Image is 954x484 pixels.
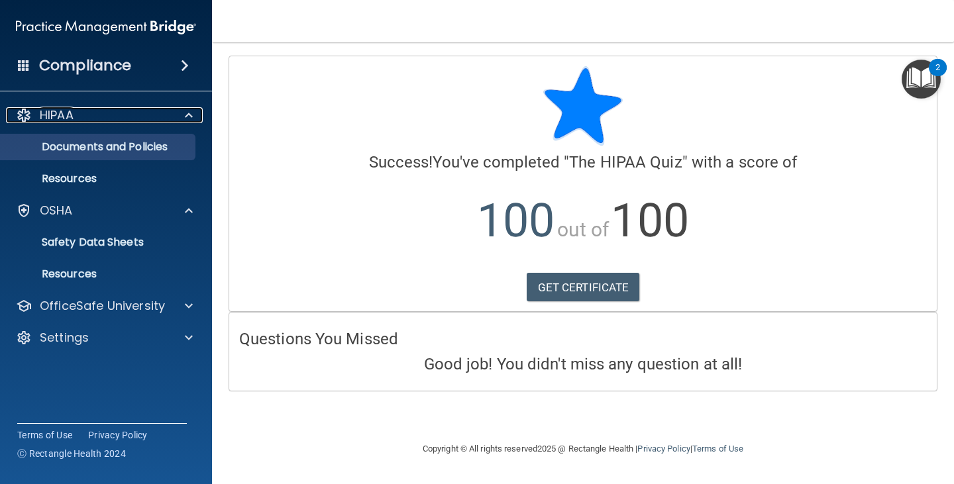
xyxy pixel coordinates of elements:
span: 100 [611,193,688,248]
img: PMB logo [16,14,196,40]
p: Safety Data Sheets [9,236,189,249]
h4: Questions You Missed [239,330,927,348]
h4: You've completed " " with a score of [239,154,927,171]
a: Privacy Policy [637,444,690,454]
p: Resources [9,172,189,185]
p: Settings [40,330,89,346]
a: GET CERTIFICATE [527,273,640,302]
a: Terms of Use [692,444,743,454]
div: 2 [935,68,940,85]
a: OfficeSafe University [16,298,193,314]
button: Open Resource Center, 2 new notifications [902,60,941,99]
iframe: Drift Widget Chat Controller [888,399,938,449]
span: Ⓒ Rectangle Health 2024 [17,447,126,460]
span: Success! [369,153,433,171]
h4: Compliance [39,56,131,75]
p: Resources [9,267,189,281]
div: Copyright © All rights reserved 2025 @ Rectangle Health | | [341,428,825,470]
a: Settings [16,330,193,346]
span: out of [557,218,609,241]
a: Terms of Use [17,428,72,442]
p: OSHA [40,203,73,218]
h4: Good job! You didn't miss any question at all! [239,356,927,373]
a: OSHA [16,203,193,218]
p: OfficeSafe University [40,298,165,314]
p: Documents and Policies [9,140,189,154]
span: 100 [477,193,555,248]
a: Privacy Policy [88,428,148,442]
img: blue-star-rounded.9d042014.png [543,66,623,146]
p: HIPAA [40,107,74,123]
span: The HIPAA Quiz [569,153,682,171]
a: HIPAA [16,107,193,123]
